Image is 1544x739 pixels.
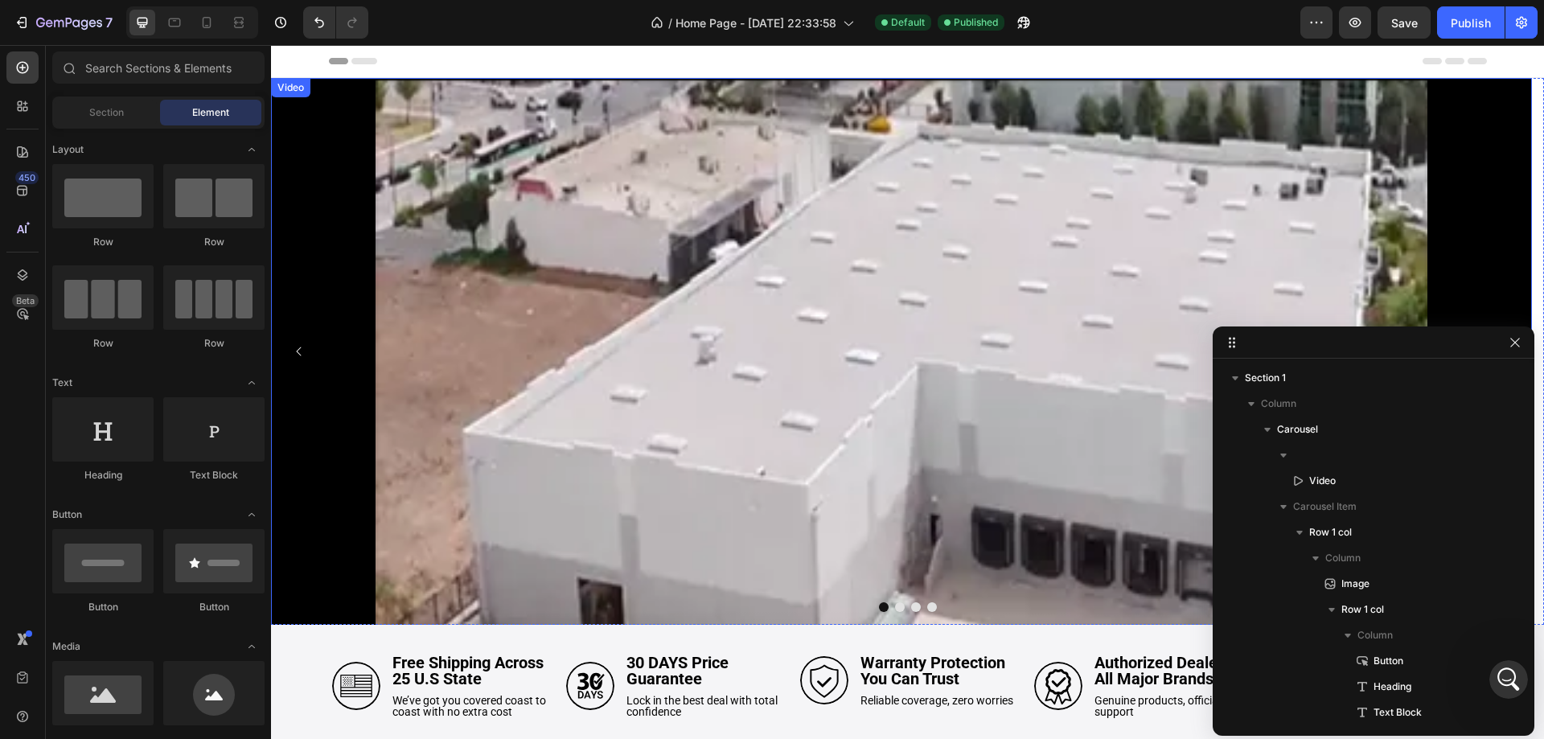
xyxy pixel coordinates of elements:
div: Heading [52,468,154,482]
span: Section [89,105,124,120]
span: Row 1 col [1309,524,1352,540]
img: gempages_580778047691555753-3bdb0ce6-8749-4f89-b20d-8daee4c28ed3_f5e99935-21cc-4d46-9c09-bb7c5875... [61,617,109,665]
img: gempages_580778047691555753-982e3f28-c635-422d-858b-565d09803a5e.svg [295,617,343,665]
div: Button [52,600,154,614]
img: gempages_580778047691555753-911d4550-9c99-44d3-bf56-fe46ac18606b.svg [997,622,1045,671]
p: Free Shipping Across 25 U.S State [121,610,278,642]
button: Dot [608,557,618,567]
span: Toggle open [239,634,265,659]
p: 7 [105,13,113,32]
button: Carousel Next Arrow [1230,292,1259,321]
span: Image [1341,576,1369,592]
p: Authorized Dealer of All Major Brands [823,610,980,642]
span: Row 1 col [1341,601,1384,618]
span: Column [1261,396,1296,412]
span: Toggle open [239,502,265,528]
button: Dot [640,557,650,567]
button: Dot [656,557,666,567]
span: Button [52,507,82,522]
p: Reliable coverage, zero worries [589,650,746,661]
div: Row [163,336,265,351]
span: Column [1325,550,1361,566]
span: Text [52,376,72,390]
button: Save [1378,6,1431,39]
iframe: Intercom live chat [1489,660,1528,699]
span: Video [1309,473,1336,489]
p: Genuine products, official support [823,650,980,672]
button: 7 [6,6,120,39]
span: Media [52,639,80,654]
div: Text Block [163,468,265,482]
span: Section 1 [1245,370,1286,386]
div: Undo/Redo [303,6,368,39]
span: Save [1391,16,1418,30]
span: Layout [52,142,84,157]
p: From purchase to installation and beyond, we’re always here for you [1058,650,1215,684]
span: Column [1357,627,1393,643]
button: Publish [1437,6,1505,39]
span: / [668,14,672,31]
button: Dot [624,557,634,567]
span: Heading [1374,679,1411,695]
div: Button [163,600,265,614]
p: Warranty Protection You Can Trust [589,610,746,642]
span: Carousel [1277,421,1318,437]
iframe: To enrich screen reader interactions, please activate Accessibility in Grammarly extension settings [271,45,1544,739]
img: gempages_580778047691555753-241886d4-749a-4bfa-861b-4b15962cb0a8.svg [529,611,577,659]
span: Home Page - [DATE] 22:33:58 [675,14,836,31]
div: Row [163,235,265,249]
p: 30 DAYS Price Guarantee [355,610,512,642]
img: gempages_580778047691555753-b5c8f9fb-1e38-43e2-8319-c08207b812cd.svg [763,617,811,665]
div: Beta [12,294,39,307]
input: Search Sections & Elements [52,51,265,84]
div: 450 [15,171,39,184]
span: Text Block [1374,704,1422,721]
span: Element [192,105,229,120]
div: Publish [1451,14,1491,31]
span: Button [1374,653,1403,669]
div: Row [52,336,154,351]
span: Toggle open [239,137,265,162]
p: Lifetime Customer Support [1058,610,1215,642]
span: Toggle open [239,370,265,396]
p: Lock in the best deal with total confidence [355,650,512,672]
span: Default [891,15,925,30]
div: Row [52,235,154,249]
span: Published [954,15,998,30]
span: Carousel Item [1293,499,1357,515]
p: We’ve got you covered coast to coast with no extra cost [121,650,278,672]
